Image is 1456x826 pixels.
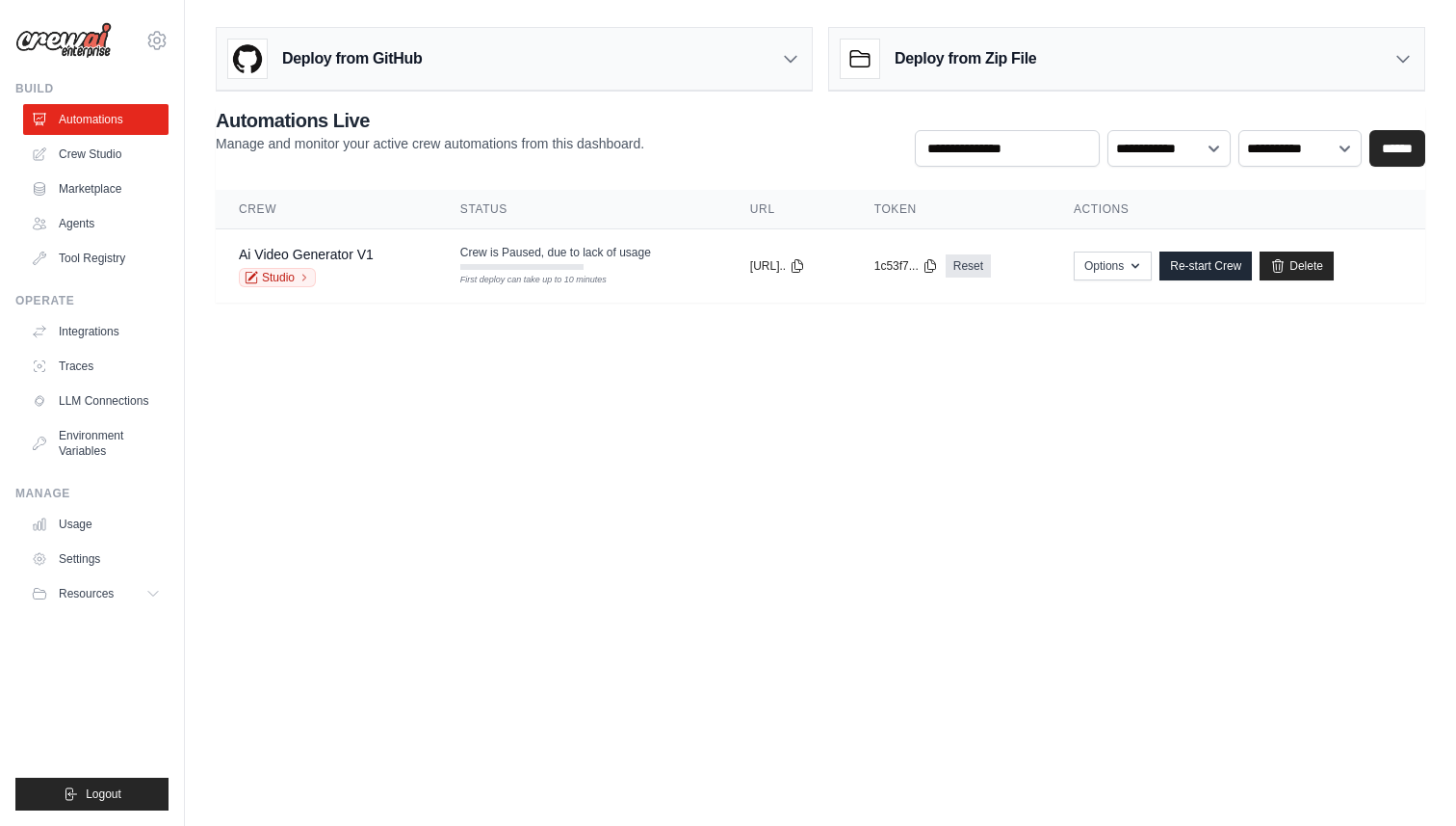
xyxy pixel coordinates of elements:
[1074,252,1152,280] button: Options
[460,274,584,287] div: First deploy can take up to 10 minutes
[23,386,169,416] a: LLM Connections
[15,81,169,96] div: Build
[1260,252,1334,280] a: Delete
[228,40,267,78] img: GitHub Logo
[1051,190,1425,229] th: Actions
[15,486,169,501] div: Manage
[15,778,169,811] button: Logout
[23,509,169,540] a: Usage
[437,190,727,229] th: Status
[282,47,422,70] h3: Deploy from GitHub
[946,254,991,278] a: Reset
[23,243,169,274] a: Tool Registry
[23,173,169,204] a: Marketplace
[727,190,851,229] th: URL
[239,268,316,287] a: Studio
[216,107,644,134] h2: Automations Live
[59,586,114,601] span: Resources
[1159,252,1252,280] a: Re-start Crew
[895,47,1036,70] h3: Deploy from Zip File
[460,245,651,260] span: Crew is Paused, due to lack of usage
[23,351,169,382] a: Traces
[874,258,938,274] button: 1c53f7...
[23,544,169,574] a: Settings
[216,134,644,153] p: Manage and monitor your active crew automations from this dashboard.
[23,104,169,135] a: Automations
[15,22,112,59] img: Logo
[239,247,374,262] a: Ai Video Generator V1
[23,208,169,239] a: Agents
[23,420,169,466] a: Environment Variables
[216,190,437,229] th: Crew
[851,190,1051,229] th: Token
[86,786,121,802] span: Logout
[23,316,169,347] a: Integrations
[15,293,169,308] div: Operate
[23,139,169,170] a: Crew Studio
[23,578,169,609] button: Resources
